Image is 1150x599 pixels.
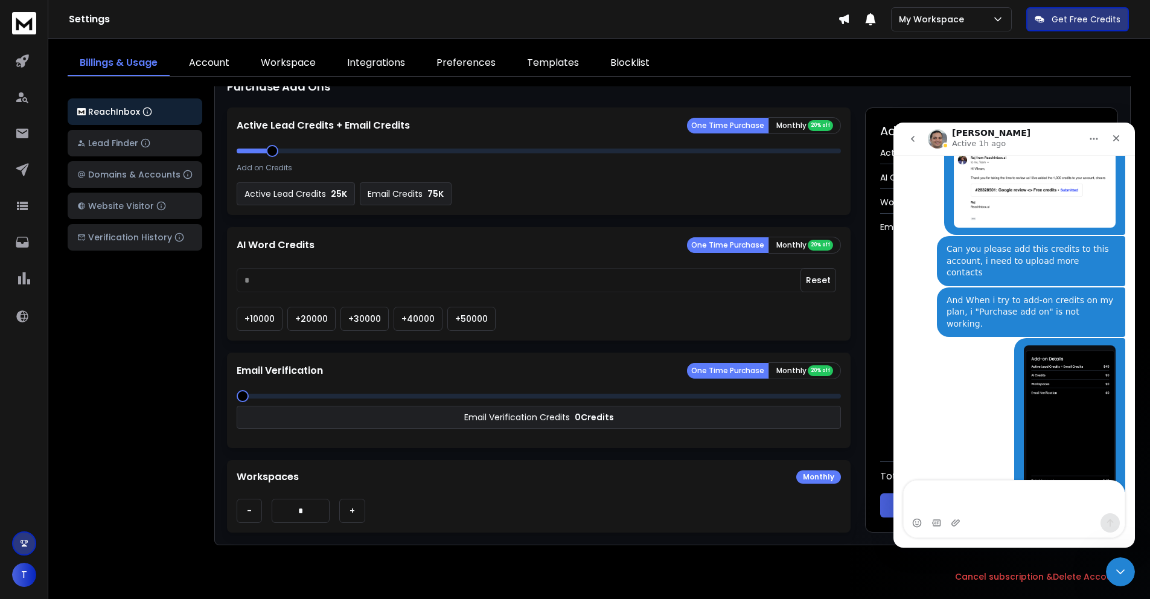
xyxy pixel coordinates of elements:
[768,117,841,134] button: Monthly 20% off
[687,118,768,133] button: One Time Purchase
[368,188,423,200] p: Email Credits
[237,364,323,378] p: Email Verification
[237,118,410,133] p: Active Lead Credits + Email Credits
[427,188,444,200] p: 75K
[945,565,1131,589] button: Cancel subscription &Delete Account
[687,237,768,253] button: One Time Purchase
[340,307,389,331] button: +30000
[880,147,1027,159] span: Active Lead Credits + Email Credits
[237,163,292,173] p: Add on Credits
[339,499,365,523] button: +
[424,51,508,76] a: Preferences
[394,307,442,331] button: +40000
[68,51,170,76] a: Billings & Usage
[808,120,833,131] div: 20% off
[68,130,202,156] button: Lead Finder
[447,307,496,331] button: +50000
[12,12,36,34] img: logo
[12,563,36,587] button: T
[880,493,1103,517] button: Purchase Add-ons
[598,51,662,76] a: Blocklist
[880,123,1103,139] h2: Add-on Details
[68,161,202,188] button: Domains & Accounts
[768,237,841,254] button: Monthly 20% off
[768,362,841,379] button: Monthly 20% off
[68,193,202,219] button: Website Visitor
[249,51,328,76] a: Workspace
[808,240,833,251] div: 20% off
[335,51,417,76] a: Integrations
[227,78,330,95] h1: Purchase Add Ons
[515,51,591,76] a: Templates
[880,469,945,484] span: Total Amount
[464,411,570,423] p: Email Verification Credits
[287,307,336,331] button: +20000
[244,188,326,200] p: Active Lead Credits
[880,171,920,184] span: AI Credits
[237,470,299,484] p: Workspaces
[69,12,838,27] h1: Settings
[893,123,1135,548] iframe: Intercom live chat
[68,98,202,125] button: ReachInbox
[880,221,953,233] span: Email Verification
[796,470,841,484] div: Monthly
[880,196,931,208] span: Workspaces
[237,307,283,331] button: +10000
[800,268,836,292] button: Reset
[68,224,202,251] button: Verification History
[808,365,833,376] div: 20% off
[331,188,347,200] p: 25K
[1026,7,1129,31] button: Get Free Credits
[899,13,969,25] p: My Workspace
[237,499,262,523] button: -
[77,108,86,116] img: logo
[177,51,241,76] a: Account
[237,238,315,252] p: AI Word Credits
[575,411,614,423] p: 0 Credits
[1106,557,1135,586] iframe: Intercom live chat
[687,363,768,379] button: One Time Purchase
[1052,13,1120,25] p: Get Free Credits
